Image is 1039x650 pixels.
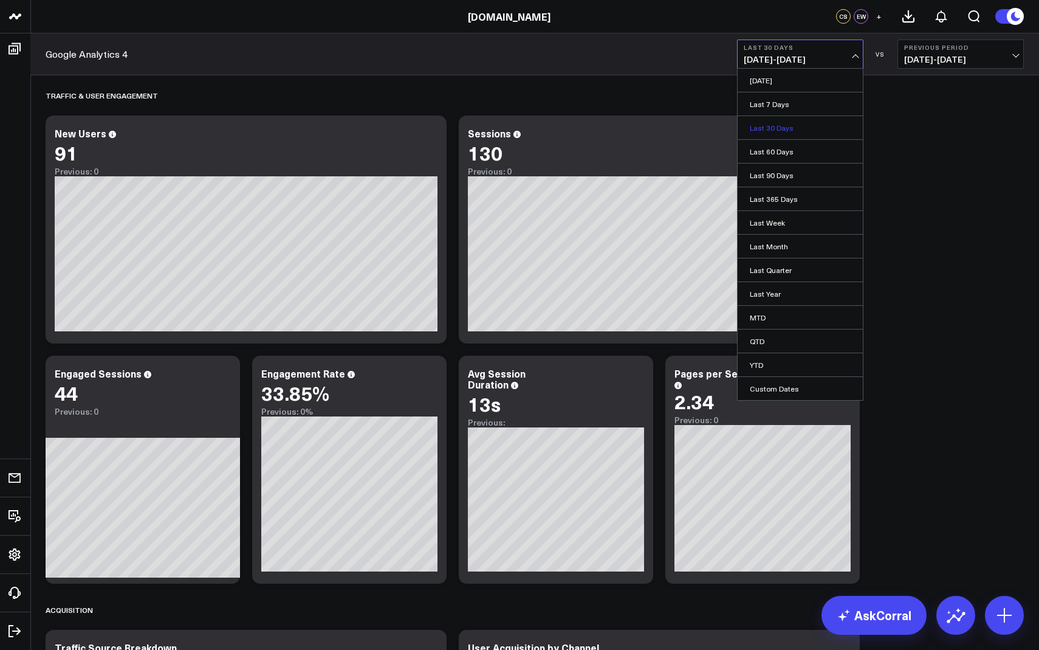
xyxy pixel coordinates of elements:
[871,9,886,24] button: +
[55,126,106,140] div: New Users
[738,258,863,282] a: Last Quarter
[55,382,78,404] div: 44
[836,9,851,24] div: CS
[738,211,863,234] a: Last Week
[468,167,851,176] div: Previous: 0
[468,126,511,140] div: Sessions
[46,81,158,109] div: Traffic & User Engagement
[261,382,329,404] div: 33.85%
[46,47,128,61] a: Google Analytics 4
[738,69,863,92] a: [DATE]
[468,10,550,23] a: [DOMAIN_NAME]
[4,620,27,642] a: Log Out
[261,367,345,380] div: Engagement Rate
[821,596,927,635] a: AskCorral
[737,40,863,69] button: Last 30 Days[DATE]-[DATE]
[738,116,863,139] a: Last 30 Days
[55,167,437,176] div: Previous: 0
[674,390,714,412] div: 2.34
[46,596,93,624] div: Acquisition
[744,44,857,51] b: Last 30 Days
[55,407,231,417] div: Previous: 0
[738,377,863,400] a: Custom Dates
[674,415,851,425] div: Previous: 0
[738,235,863,258] a: Last Month
[738,306,863,329] a: MTD
[869,50,891,58] div: VS
[738,164,863,187] a: Last 90 Days
[55,142,78,164] div: 91
[897,40,1024,69] button: Previous Period[DATE]-[DATE]
[904,55,1017,64] span: [DATE] - [DATE]
[468,393,501,415] div: 13s
[674,367,763,380] div: Pages per Session
[744,55,857,64] span: [DATE] - [DATE]
[738,92,863,116] a: Last 7 Days
[261,407,437,417] div: Previous: 0%
[468,142,502,164] div: 130
[738,187,863,210] a: Last 365 Days
[55,367,142,380] div: Engaged Sessions
[468,367,526,391] div: Avg Session Duration
[738,330,863,353] a: QTD
[904,44,1017,51] b: Previous Period
[468,418,644,427] div: Previous:
[738,140,863,163] a: Last 60 Days
[876,12,882,21] span: +
[738,282,863,305] a: Last Year
[854,9,868,24] div: EW
[738,353,863,376] a: YTD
